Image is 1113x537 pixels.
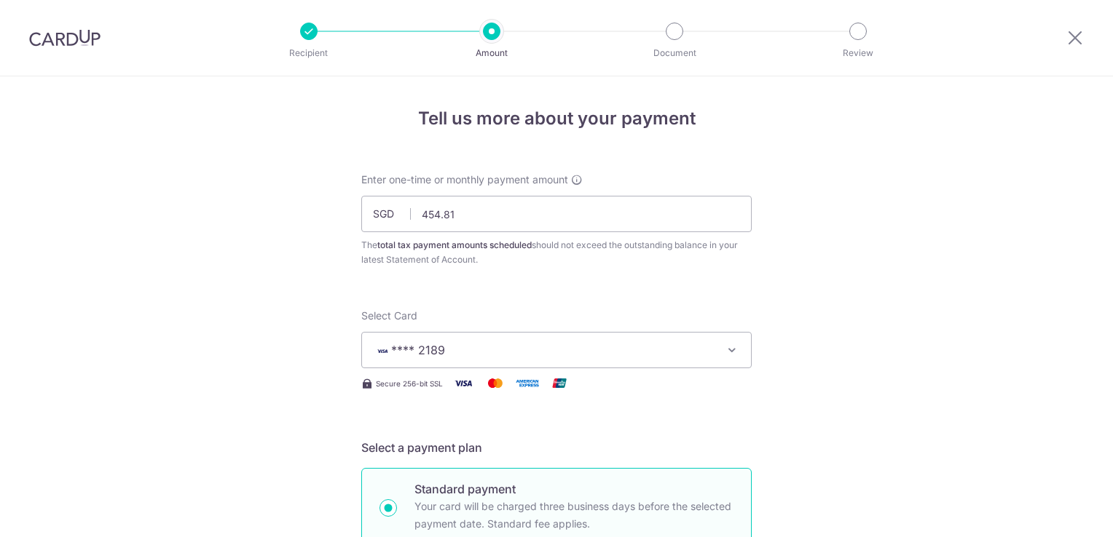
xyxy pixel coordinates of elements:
[361,439,752,456] h5: Select a payment plan
[414,498,734,533] p: Your card will be charged three business days before the selected payment date. Standard fee appl...
[361,238,752,267] div: The should not exceed the outstanding balance in your latest Statement of Account.
[513,374,542,392] img: American Express
[438,46,546,60] p: Amount
[374,346,391,356] img: VISA
[361,106,752,132] h4: Tell us more about your payment
[414,480,734,498] p: Standard payment
[804,46,912,60] p: Review
[376,378,443,389] span: Secure 256-bit SSL
[361,309,417,322] span: translation missing: en.payables.payment_networks.credit_card.summary.labels.select_card
[449,374,478,392] img: Visa
[545,374,574,392] img: Union Pay
[29,29,101,47] img: CardUp
[255,46,363,60] p: Recipient
[361,172,568,187] span: Enter one-time or monthly payment amount
[361,196,752,232] input: 0.00
[481,374,510,392] img: Mastercard
[377,239,532,250] b: total tax payment amounts scheduled
[373,207,411,221] span: SGD
[621,46,728,60] p: Document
